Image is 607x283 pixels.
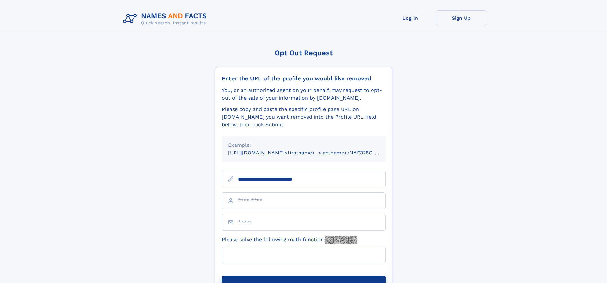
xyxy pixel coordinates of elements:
div: You, or an authorized agent on your behalf, may request to opt-out of the sale of your informatio... [222,86,386,102]
div: Please copy and paste the specific profile page URL on [DOMAIN_NAME] you want removed into the Pr... [222,106,386,129]
small: [URL][DOMAIN_NAME]<firstname>_<lastname>/NAF325G-xxxxxxxx [228,150,398,156]
img: Logo Names and Facts [120,10,212,27]
a: Log In [385,10,436,26]
label: Please solve the following math function: [222,236,357,244]
a: Sign Up [436,10,487,26]
div: Example: [228,141,379,149]
div: Opt Out Request [215,49,392,57]
div: Enter the URL of the profile you would like removed [222,75,386,82]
